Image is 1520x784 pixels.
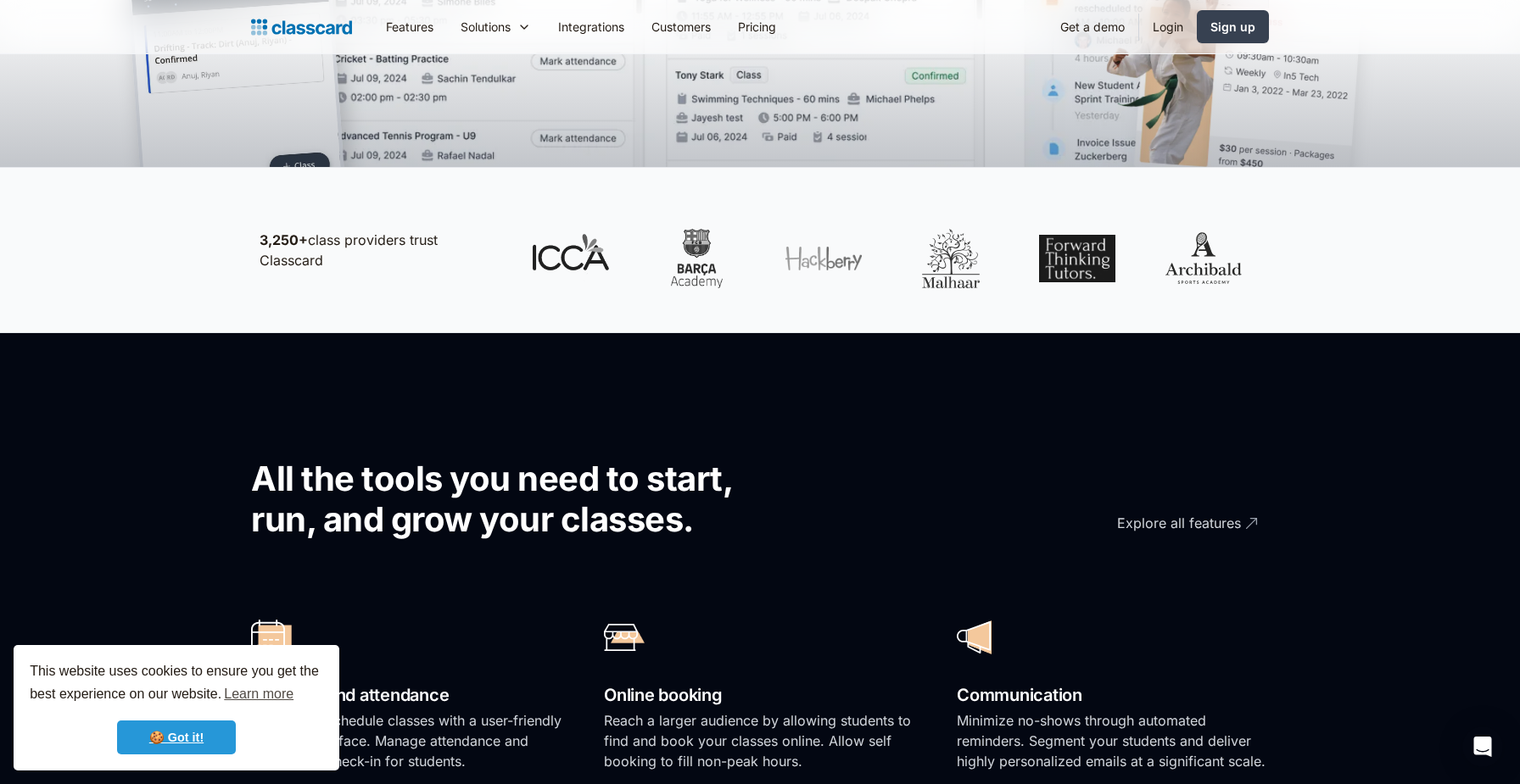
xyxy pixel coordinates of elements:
[1462,726,1503,767] div: Open Intercom Messenger
[1023,500,1260,547] a: Explore all features
[604,710,916,771] p: Reach a larger audience by allowing students to find and book your classes online. Allow self boo...
[604,681,916,710] h2: Online booking
[251,681,563,710] h2: Calendar and attendance
[372,8,447,46] a: Features
[251,459,790,540] h2: All the tools you need to start, run, and grow your classes.
[260,230,497,270] p: class providers trust Classcard
[251,15,352,39] a: home
[447,8,545,46] div: Solutions
[221,681,296,707] a: learn more about cookies
[724,8,790,46] a: Pricing
[957,681,1269,710] h2: Communication
[260,231,308,248] strong: 3,250+
[461,18,511,36] div: Solutions
[1117,500,1241,533] div: Explore all features
[957,710,1269,771] p: Minimize no-shows through automated reminders. Segment your students and deliver highly personali...
[1197,10,1269,43] a: Sign up
[1139,8,1197,46] a: Login
[14,645,339,770] div: cookieconsent
[30,661,323,707] span: This website uses cookies to ensure you get the best experience on our website.
[251,710,563,771] p: Effortlessly schedule classes with a user-friendly calendar interface. Manage attendance and enab...
[638,8,724,46] a: Customers
[1210,18,1255,36] div: Sign up
[1047,8,1138,46] a: Get a demo
[545,8,638,46] a: Integrations
[117,720,236,754] a: dismiss cookie message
